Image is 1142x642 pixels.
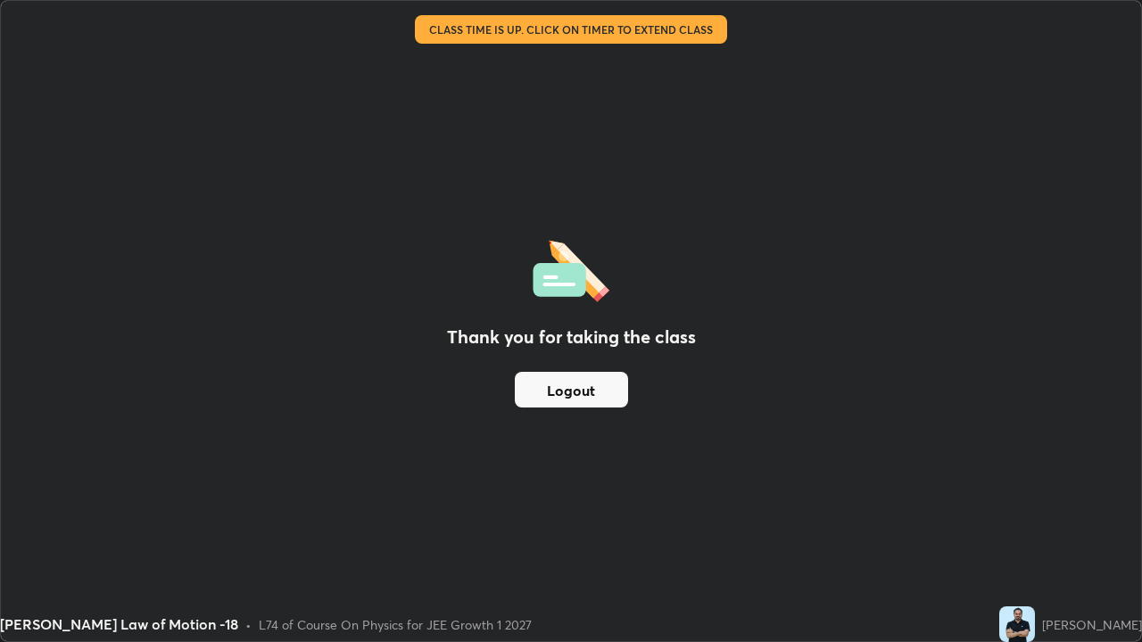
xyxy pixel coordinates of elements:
[259,615,532,634] div: L74 of Course On Physics for JEE Growth 1 2027
[245,615,252,634] div: •
[1042,615,1142,634] div: [PERSON_NAME]
[999,606,1035,642] img: 0aa4a9aead7a489ea7c77bce355376cd.jpg
[447,324,696,350] h2: Thank you for taking the class
[515,372,628,407] button: Logout
[533,235,609,302] img: offlineFeedback.1438e8b3.svg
